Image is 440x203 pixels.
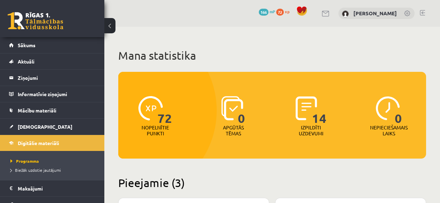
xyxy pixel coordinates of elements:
span: mP [270,9,275,14]
legend: Maksājumi [18,180,96,196]
a: 166 mP [259,9,275,14]
span: Sākums [18,42,35,48]
img: Keita Kudravceva [342,10,349,17]
a: Biežāk uzdotie jautājumi [10,167,97,173]
a: [PERSON_NAME] [353,10,397,17]
a: Informatīvie ziņojumi [9,86,96,102]
span: 14 [312,96,327,125]
span: Aktuāli [18,58,34,65]
span: Mācību materiāli [18,107,56,113]
a: Maksājumi [9,180,96,196]
img: icon-xp-0682a9bc20223a9ccc6f5883a126b849a74cddfe5390d2b41b4391c66f2066e7.svg [138,96,163,120]
span: Digitālie materiāli [18,140,59,146]
img: icon-clock-7be60019b62300814b6bd22b8e044499b485619524d84068768e800edab66f18.svg [376,96,400,120]
p: Nopelnītie punkti [142,125,169,136]
p: Izpildīti uzdevumi [297,125,325,136]
legend: Informatīvie ziņojumi [18,86,96,102]
span: 166 [259,9,269,16]
a: [DEMOGRAPHIC_DATA] [9,119,96,135]
span: [DEMOGRAPHIC_DATA] [18,124,72,130]
a: Digitālie materiāli [9,135,96,151]
span: 72 [158,96,172,125]
a: Mācību materiāli [9,102,96,118]
h1: Mana statistika [118,49,426,62]
legend: Ziņojumi [18,70,96,86]
a: Programma [10,158,97,164]
p: Apgūtās tēmas [220,125,247,136]
span: 72 [276,9,284,16]
a: Ziņojumi [9,70,96,86]
span: 0 [238,96,245,125]
span: Biežāk uzdotie jautājumi [10,167,61,173]
span: xp [285,9,289,14]
img: icon-completed-tasks-ad58ae20a441b2904462921112bc710f1caf180af7a3daa7317a5a94f2d26646.svg [296,96,317,120]
h2: Pieejamie (3) [118,176,426,189]
img: icon-learned-topics-4a711ccc23c960034f471b6e78daf4a3bad4a20eaf4de84257b87e66633f6470.svg [221,96,243,120]
a: Sākums [9,37,96,53]
a: Aktuāli [9,53,96,69]
a: 72 xp [276,9,293,14]
a: Rīgas 1. Tālmācības vidusskola [8,12,63,29]
p: Nepieciešamais laiks [370,125,408,136]
span: 0 [395,96,402,125]
span: Programma [10,158,39,164]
